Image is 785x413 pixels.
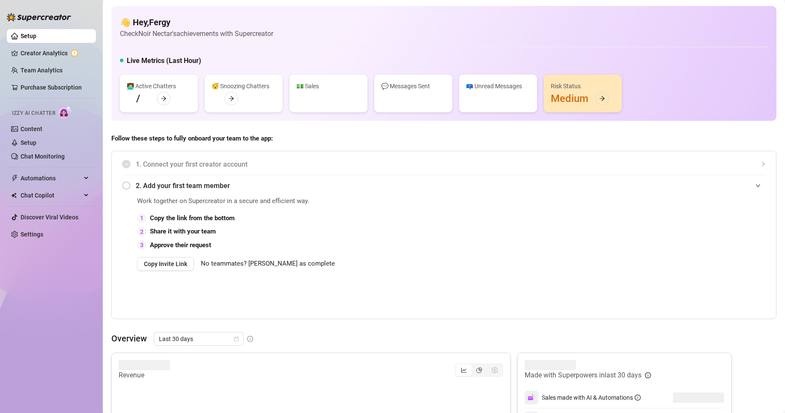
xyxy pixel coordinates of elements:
[137,196,573,206] span: Work together on Supercreator in a secure and efficient way.
[542,393,641,402] div: Sales made with AI & Automations
[137,213,146,223] div: 1
[7,13,71,21] img: logo-BBDzfeDw.svg
[120,16,273,28] h4: 👋 Hey, Fergy
[476,367,482,373] span: pie-chart
[11,175,18,182] span: thunderbolt
[635,395,641,401] span: info-circle
[492,367,498,373] span: dollar-circle
[247,336,253,342] span: info-circle
[12,109,55,117] span: Izzy AI Chatter
[111,332,147,345] article: Overview
[755,183,761,188] span: expanded
[466,81,530,91] div: 📪 Unread Messages
[150,214,235,222] strong: Copy the link from the bottom
[137,227,146,236] div: 2
[144,260,187,267] span: Copy Invite Link
[21,153,65,160] a: Chat Monitoring
[159,332,239,345] span: Last 30 days
[111,135,273,142] strong: Follow these steps to fully onboard your team to the app:
[137,240,146,250] div: 3
[150,227,216,235] strong: Share it with your team
[381,81,445,91] div: 💬 Messages Sent
[137,257,194,271] button: Copy Invite Link
[127,56,201,66] h5: Live Metrics (Last Hour)
[296,81,361,91] div: 💵 Sales
[136,159,766,170] span: 1. Connect your first creator account
[234,336,239,341] span: calendar
[212,81,276,91] div: 😴 Snoozing Chatters
[455,363,503,377] div: segmented control
[161,96,167,102] span: arrow-right
[461,367,467,373] span: line-chart
[21,231,43,238] a: Settings
[551,81,615,91] div: Risk Status
[21,33,36,39] a: Setup
[761,162,766,167] span: collapsed
[21,46,89,60] a: Creator Analytics exclamation-circle
[201,259,335,269] span: No teammates? [PERSON_NAME] as complete
[599,96,605,102] span: arrow-right
[21,214,78,221] a: Discover Viral Videos
[525,370,642,380] article: Made with Superpowers in last 30 days
[228,96,234,102] span: arrow-right
[120,28,273,39] article: Check Noir Nectar's achievements with Supercreator
[594,196,766,306] iframe: Adding Team Members
[150,241,211,249] strong: Approve their request
[122,154,766,175] div: 1. Connect your first creator account
[136,180,766,191] span: 2. Add your first team member
[127,81,191,91] div: 👩‍💻 Active Chatters
[645,372,651,378] span: info-circle
[11,192,17,198] img: Chat Copilot
[119,370,170,380] article: Revenue
[21,67,63,74] a: Team Analytics
[59,106,72,118] img: AI Chatter
[21,189,81,202] span: Chat Copilot
[21,171,81,185] span: Automations
[21,139,36,146] a: Setup
[122,175,766,196] div: 2. Add your first team member
[21,126,42,132] a: Content
[528,394,535,401] img: svg%3e
[21,84,82,91] a: Purchase Subscription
